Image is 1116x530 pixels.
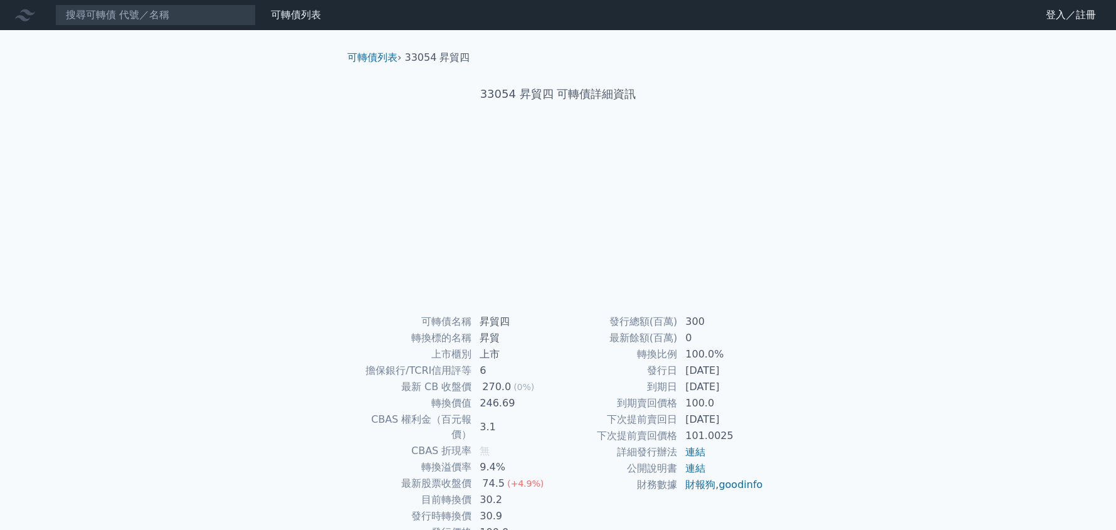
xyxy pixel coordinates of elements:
td: 9.4% [472,459,558,475]
a: 可轉債列表 [347,51,397,63]
td: 轉換價值 [352,395,472,411]
a: 可轉債列表 [271,9,321,21]
td: 30.9 [472,508,558,524]
td: CBAS 權利金（百元報價） [352,411,472,443]
td: 最新餘額(百萬) [558,330,678,346]
td: CBAS 折現率 [352,443,472,459]
td: 公開說明書 [558,460,678,477]
td: 上市櫃別 [352,346,472,363]
td: [DATE] [678,363,764,379]
a: goodinfo [719,479,762,490]
td: 擔保銀行/TCRI信用評等 [352,363,472,379]
li: › [347,50,401,65]
td: 300 [678,314,764,330]
li: 33054 昇貿四 [405,50,470,65]
div: 270.0 [480,379,513,395]
td: 上市 [472,346,558,363]
td: , [678,477,764,493]
h1: 33054 昇貿四 可轉債詳細資訊 [337,85,779,103]
td: 轉換標的名稱 [352,330,472,346]
td: 可轉債名稱 [352,314,472,330]
td: 昇貿四 [472,314,558,330]
td: 發行日 [558,363,678,379]
td: 246.69 [472,395,558,411]
td: 0 [678,330,764,346]
td: 30.2 [472,492,558,508]
td: 財務數據 [558,477,678,493]
iframe: Chat Widget [1053,470,1116,530]
span: (+4.9%) [507,479,544,489]
td: 最新 CB 收盤價 [352,379,472,395]
td: 100.0 [678,395,764,411]
td: 轉換溢價率 [352,459,472,475]
td: 最新股票收盤價 [352,475,472,492]
td: 到期賣回價格 [558,395,678,411]
td: 到期日 [558,379,678,395]
td: 發行總額(百萬) [558,314,678,330]
a: 連結 [685,446,705,458]
td: 101.0025 [678,428,764,444]
td: 發行時轉換價 [352,508,472,524]
input: 搜尋可轉債 代號／名稱 [55,4,256,26]
td: 100.0% [678,346,764,363]
td: 詳細發行辦法 [558,444,678,460]
td: 昇貿 [472,330,558,346]
span: (0%) [513,382,534,392]
td: 6 [472,363,558,379]
td: 轉換比例 [558,346,678,363]
td: 目前轉換價 [352,492,472,508]
td: [DATE] [678,379,764,395]
td: 下次提前賣回日 [558,411,678,428]
a: 連結 [685,462,705,474]
td: 下次提前賣回價格 [558,428,678,444]
div: 74.5 [480,476,507,491]
span: 無 [480,445,490,457]
a: 登入／註冊 [1036,5,1106,25]
td: [DATE] [678,411,764,428]
a: 財報狗 [685,479,715,490]
td: 3.1 [472,411,558,443]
